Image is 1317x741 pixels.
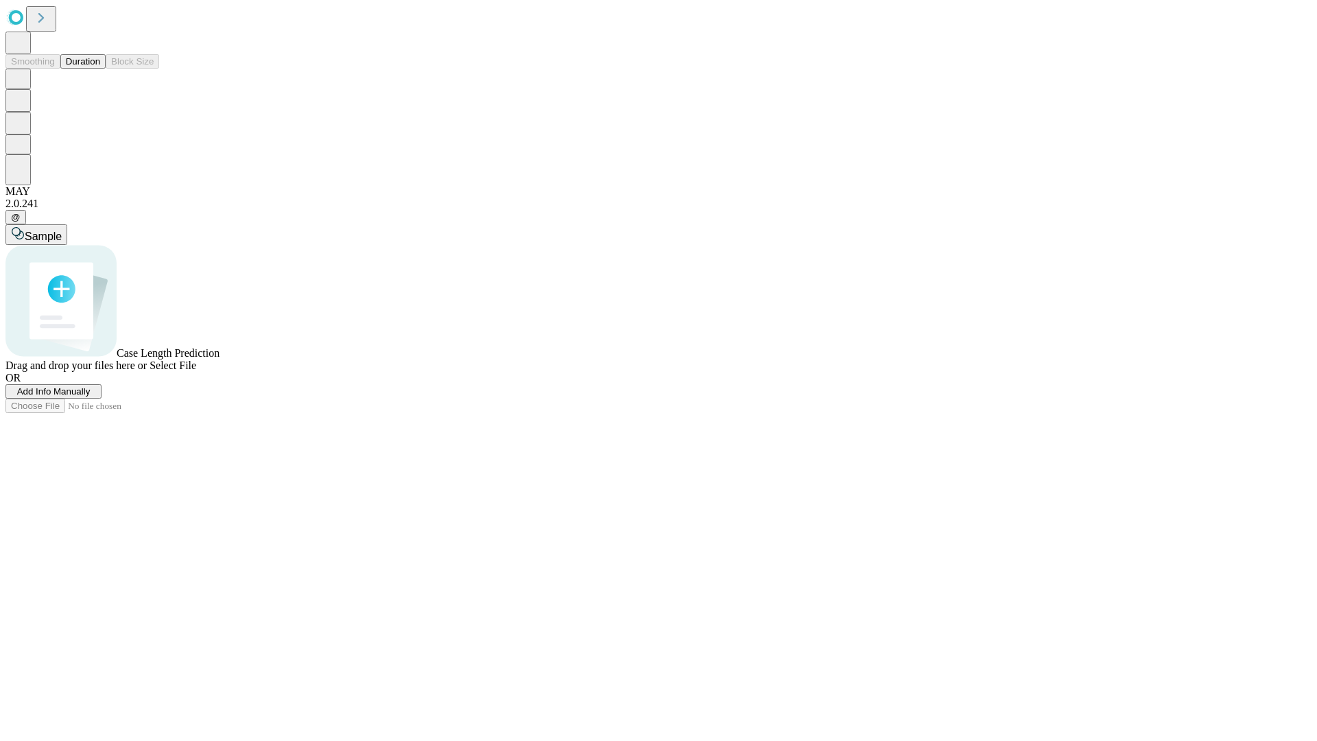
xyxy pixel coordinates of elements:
[17,386,91,397] span: Add Info Manually
[5,372,21,384] span: OR
[5,384,102,399] button: Add Info Manually
[5,198,1312,210] div: 2.0.241
[5,210,26,224] button: @
[11,212,21,222] span: @
[5,54,60,69] button: Smoothing
[60,54,106,69] button: Duration
[5,224,67,245] button: Sample
[150,360,196,371] span: Select File
[25,231,62,242] span: Sample
[5,185,1312,198] div: MAY
[5,360,147,371] span: Drag and drop your files here or
[106,54,159,69] button: Block Size
[117,347,219,359] span: Case Length Prediction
